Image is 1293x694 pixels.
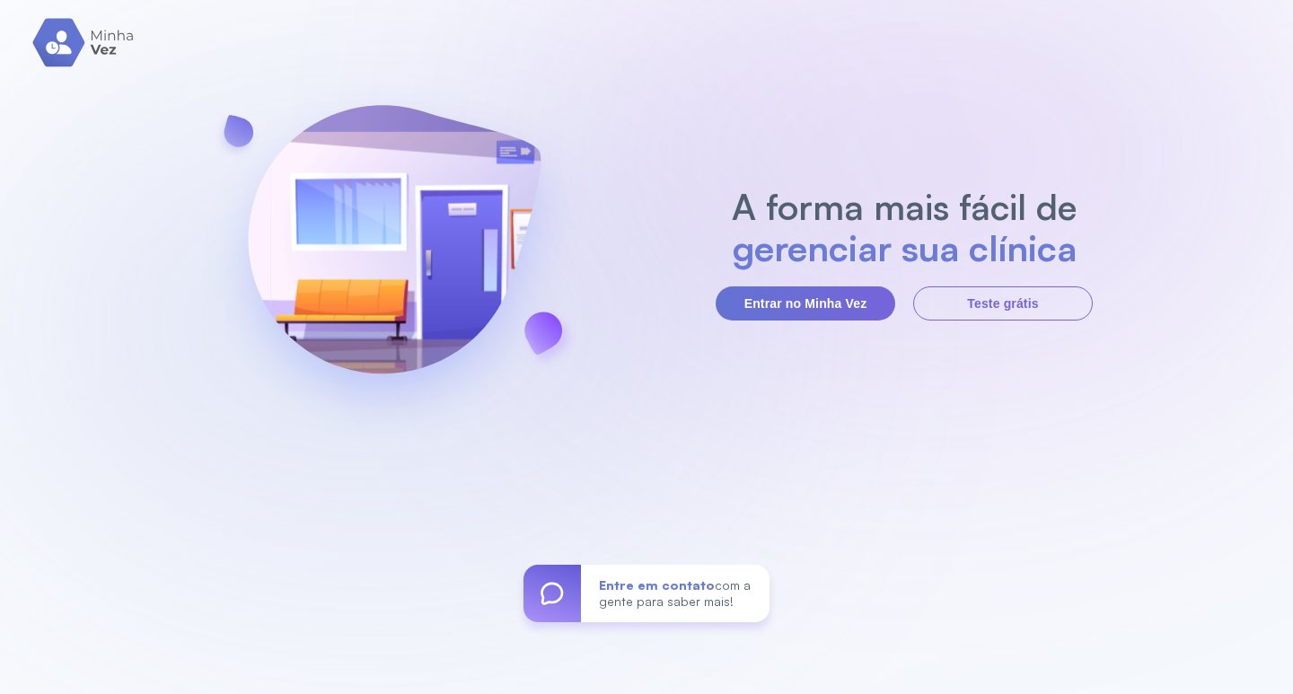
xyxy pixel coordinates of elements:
[716,286,895,321] button: Entrar no Minha Vez
[523,565,770,622] a: Entre em contatocom a gente para saber mais!
[200,57,588,448] img: banner-login.svg
[581,565,770,622] div: com a gente para saber mais!
[723,227,1086,268] h2: gerenciar sua clínica
[913,286,1093,321] button: Teste grátis
[32,18,136,67] img: logo.svg
[723,186,1086,227] h2: A forma mais fácil de
[599,577,715,593] span: Entre em contato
